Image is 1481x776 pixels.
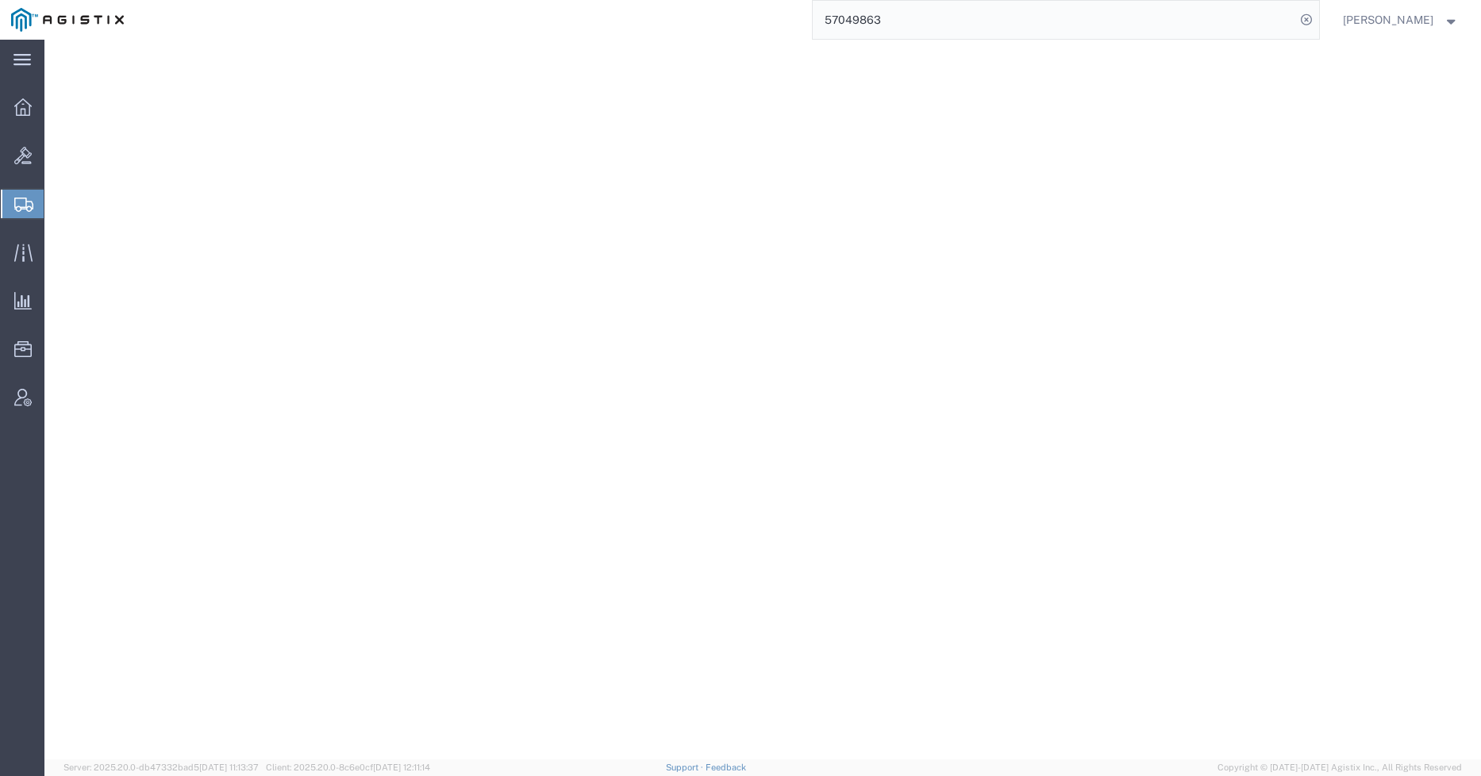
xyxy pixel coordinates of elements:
[266,763,430,772] span: Client: 2025.20.0-8c6e0cf
[199,763,259,772] span: [DATE] 11:13:37
[63,763,259,772] span: Server: 2025.20.0-db47332bad5
[44,40,1481,759] iframe: FS Legacy Container
[666,763,706,772] a: Support
[1342,10,1460,29] button: [PERSON_NAME]
[11,8,124,32] img: logo
[1343,11,1433,29] span: Andrew Wacyra
[706,763,746,772] a: Feedback
[1217,761,1462,774] span: Copyright © [DATE]-[DATE] Agistix Inc., All Rights Reserved
[813,1,1295,39] input: Search for shipment number, reference number
[373,763,430,772] span: [DATE] 12:11:14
